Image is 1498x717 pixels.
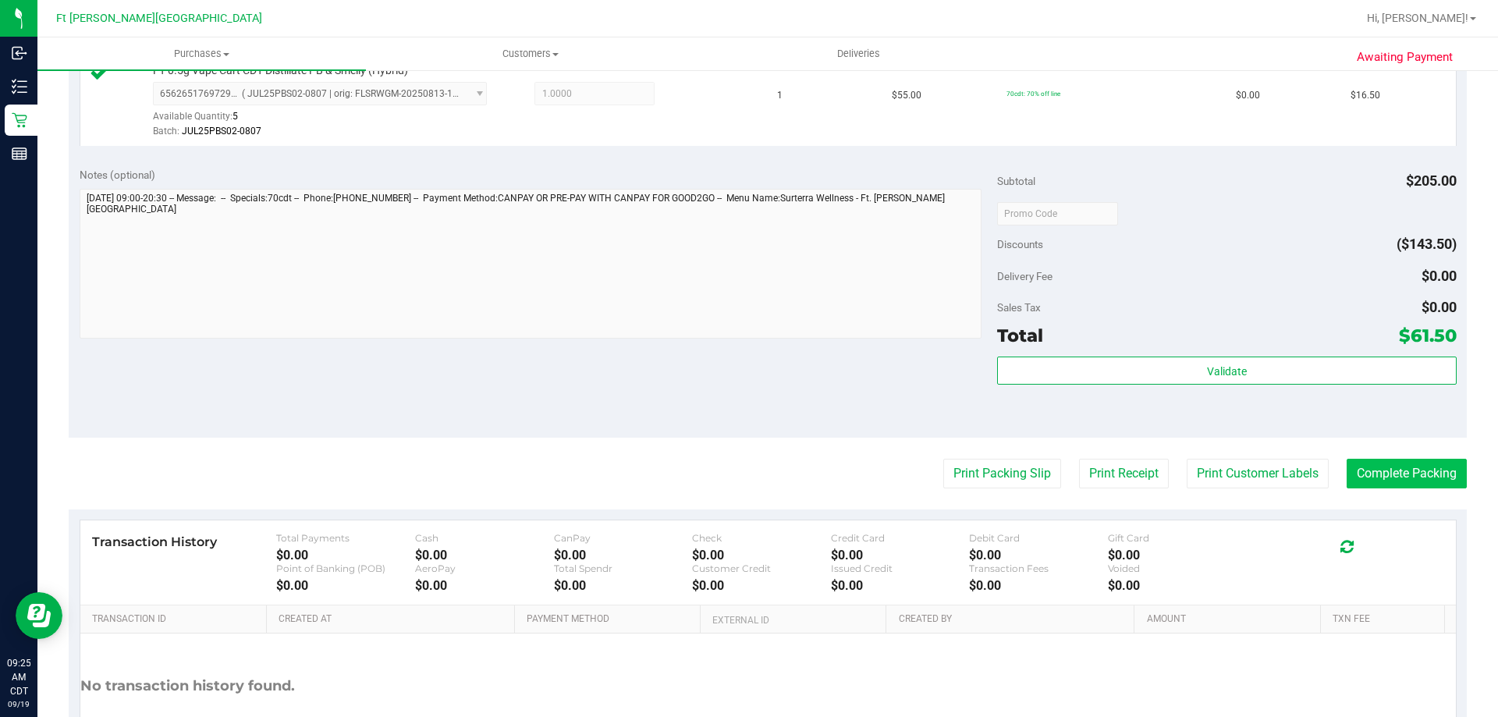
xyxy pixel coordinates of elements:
div: Transaction Fees [969,563,1108,574]
a: Payment Method [527,613,694,626]
span: $0.00 [1422,299,1457,315]
span: Customers [367,47,694,61]
span: $0.00 [1236,88,1260,103]
div: Total Payments [276,532,415,544]
span: Delivery Fee [997,270,1053,282]
span: Validate [1207,365,1247,378]
span: Sales Tax [997,301,1041,314]
inline-svg: Inbound [12,45,27,61]
div: $0.00 [554,578,693,593]
span: Total [997,325,1043,346]
th: External ID [700,605,886,634]
div: $0.00 [692,548,831,563]
div: AeroPay [415,563,554,574]
div: $0.00 [415,548,554,563]
iframe: Resource center [16,592,62,639]
div: $0.00 [1108,548,1247,563]
div: Debit Card [969,532,1108,544]
p: 09/19 [7,698,30,710]
div: $0.00 [1108,578,1247,593]
button: Print Packing Slip [943,459,1061,488]
span: Notes (optional) [80,169,155,181]
span: Hi, [PERSON_NAME]! [1367,12,1468,24]
p: 09:25 AM CDT [7,656,30,698]
input: Promo Code [997,202,1118,225]
span: Batch: [153,126,179,137]
div: $0.00 [276,548,415,563]
a: Purchases [37,37,366,70]
span: $61.50 [1399,325,1457,346]
div: Available Quantity: [153,105,504,136]
button: Print Customer Labels [1187,459,1329,488]
div: $0.00 [969,548,1108,563]
a: Created By [899,613,1128,626]
div: Voided [1108,563,1247,574]
span: ($143.50) [1397,236,1457,252]
div: $0.00 [969,578,1108,593]
div: CanPay [554,532,693,544]
span: Subtotal [997,175,1035,187]
div: $0.00 [831,578,970,593]
span: $16.50 [1351,88,1380,103]
div: $0.00 [554,548,693,563]
div: $0.00 [415,578,554,593]
div: $0.00 [831,548,970,563]
span: 5 [233,111,238,122]
a: Amount [1147,613,1315,626]
span: 1 [777,88,783,103]
div: Gift Card [1108,532,1247,544]
a: Customers [366,37,694,70]
span: 70cdt: 70% off line [1006,90,1060,98]
div: Point of Banking (POB) [276,563,415,574]
span: $55.00 [892,88,921,103]
span: $205.00 [1406,172,1457,189]
div: Customer Credit [692,563,831,574]
span: $0.00 [1422,268,1457,284]
a: Created At [279,613,508,626]
inline-svg: Reports [12,146,27,162]
div: Check [692,532,831,544]
div: Total Spendr [554,563,693,574]
div: $0.00 [692,578,831,593]
button: Complete Packing [1347,459,1467,488]
span: Purchases [37,47,366,61]
button: Validate [997,357,1456,385]
a: Transaction ID [92,613,261,626]
button: Print Receipt [1079,459,1169,488]
a: Txn Fee [1333,613,1438,626]
span: Awaiting Payment [1357,48,1453,66]
inline-svg: Retail [12,112,27,128]
div: Credit Card [831,532,970,544]
span: Deliveries [816,47,901,61]
a: Deliveries [694,37,1023,70]
span: Discounts [997,230,1043,258]
div: Cash [415,532,554,544]
div: Issued Credit [831,563,970,574]
inline-svg: Inventory [12,79,27,94]
div: $0.00 [276,578,415,593]
span: Ft [PERSON_NAME][GEOGRAPHIC_DATA] [56,12,262,25]
span: JUL25PBS02-0807 [182,126,261,137]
